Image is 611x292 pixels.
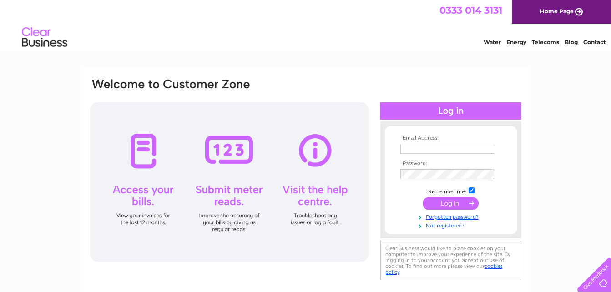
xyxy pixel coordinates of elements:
[398,135,504,141] th: Email Address:
[532,39,559,45] a: Telecoms
[398,186,504,195] td: Remember me?
[423,197,479,210] input: Submit
[583,39,606,45] a: Contact
[506,39,526,45] a: Energy
[400,212,504,221] a: Forgotten password?
[439,5,502,16] a: 0333 014 3131
[91,5,521,44] div: Clear Business is a trading name of Verastar Limited (registered in [GEOGRAPHIC_DATA] No. 3667643...
[398,161,504,167] th: Password:
[484,39,501,45] a: Water
[21,24,68,51] img: logo.png
[400,221,504,229] a: Not registered?
[380,241,521,280] div: Clear Business would like to place cookies on your computer to improve your experience of the sit...
[565,39,578,45] a: Blog
[385,263,503,275] a: cookies policy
